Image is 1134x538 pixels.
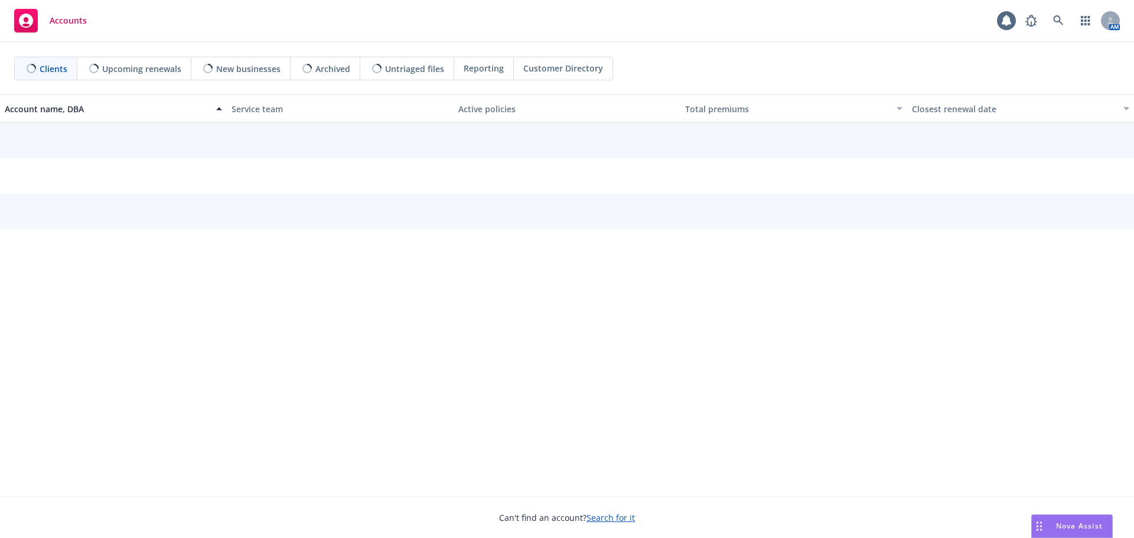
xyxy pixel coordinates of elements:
div: Closest renewal date [912,103,1116,115]
div: Service team [232,103,449,115]
span: Can't find an account? [499,511,635,524]
div: Account name, DBA [5,103,209,115]
span: Archived [315,63,350,75]
span: Accounts [50,16,87,25]
a: Search for it [586,512,635,523]
button: Closest renewal date [907,94,1134,123]
span: Untriaged files [385,63,444,75]
span: Clients [40,63,67,75]
div: Drag to move [1032,515,1047,537]
button: Nova Assist [1031,514,1113,538]
button: Total premiums [680,94,907,123]
span: Nova Assist [1056,521,1103,531]
a: Switch app [1074,9,1097,32]
span: Customer Directory [523,62,603,74]
a: Report a Bug [1019,9,1043,32]
span: Reporting [464,62,504,74]
a: Search [1047,9,1070,32]
span: Upcoming renewals [102,63,181,75]
a: Accounts [9,4,92,37]
span: New businesses [216,63,281,75]
div: Total premiums [685,103,889,115]
div: Active policies [458,103,676,115]
button: Service team [227,94,454,123]
button: Active policies [454,94,680,123]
